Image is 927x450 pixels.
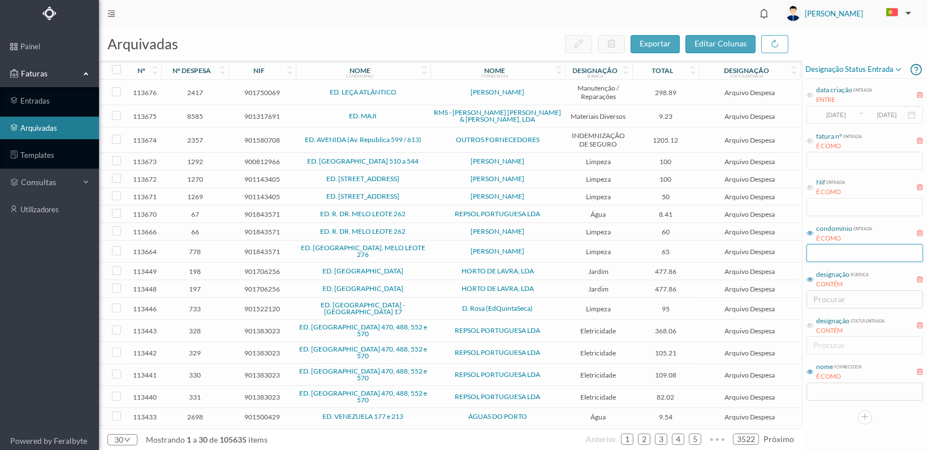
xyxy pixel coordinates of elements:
[164,371,226,379] span: 330
[639,431,650,448] a: 2
[568,327,630,335] span: Eletricidade
[850,316,885,324] div: status entrada
[42,6,57,20] img: Logo
[568,175,630,183] span: Limpeza
[349,112,377,120] a: ED. MAJI
[123,436,131,443] i: icon: down
[816,224,852,234] div: condomínio
[568,305,630,313] span: Limpeza
[635,327,697,335] span: 368.06
[231,349,293,357] span: 901383023
[231,88,293,97] span: 901750069
[131,228,158,236] span: 113666
[173,66,211,75] div: nº despesa
[131,175,158,183] span: 113672
[164,393,226,401] span: 331
[764,430,794,448] li: Página Seguinte
[299,389,427,404] a: ED. [GEOGRAPHIC_DATA] 470, 488, 552 e 570
[462,267,534,275] a: HORTO DE LAVRA, LDA
[164,192,226,201] span: 1269
[164,157,226,166] span: 1292
[842,131,862,140] div: entrada
[816,234,872,243] div: É COMO
[322,412,403,421] a: ED. VENEZUELA 177 e 213
[734,431,758,448] a: 3522
[635,175,697,183] span: 100
[231,247,293,256] span: 901843571
[816,177,825,187] div: Nif
[350,66,370,75] div: nome
[131,112,158,121] span: 113675
[320,209,406,218] a: ED. R. DR. MELO LEOTE 262
[816,326,885,336] div: CONTÉM
[164,175,226,183] span: 1270
[434,108,561,123] a: RMS - [PERSON_NAME] [PERSON_NAME] & [PERSON_NAME], LDA
[833,362,862,370] div: fornecedor
[568,285,630,293] span: Jardim
[568,157,630,166] span: Limpeza
[164,88,226,97] span: 2417
[321,301,405,316] a: ED. [GEOGRAPHIC_DATA] - [GEOGRAPHIC_DATA] 17
[299,323,427,338] a: ED. [GEOGRAPHIC_DATA] 470, 488, 552 e 570
[724,66,769,75] div: designação
[733,434,759,445] li: 3522
[231,136,293,144] span: 901580708
[586,434,616,444] span: anterior
[185,435,193,444] span: 1
[702,175,797,183] span: Arquivo Despesa
[231,413,293,421] span: 901500429
[131,327,158,335] span: 113443
[757,6,771,21] i: icon: bell
[18,68,80,79] span: Faturas
[877,4,916,22] button: PT
[816,131,842,142] div: fatura nº
[462,284,534,293] a: HORTO DE LAVRA, LDA
[462,304,533,312] a: D. Rosa (EdQuintaSeca)
[131,285,158,293] span: 113448
[131,136,158,144] span: 113674
[231,305,293,313] span: 901522120
[131,305,158,313] span: 113446
[231,327,293,335] span: 901383023
[471,247,524,255] a: [PERSON_NAME]
[635,285,697,293] span: 477.86
[702,210,797,218] span: Arquivo Despesa
[852,224,872,232] div: entrada
[702,327,797,335] span: Arquivo Despesa
[193,435,197,444] span: a
[231,157,293,166] span: 900812966
[568,210,630,218] span: Água
[131,247,158,256] span: 113664
[672,431,684,448] a: 4
[164,285,226,293] span: 197
[131,349,158,357] span: 113442
[137,66,145,75] div: nº
[231,192,293,201] span: 901143405
[911,61,922,78] i: icon: question-circle-o
[568,247,630,256] span: Limpeza
[640,38,671,48] span: exportar
[702,192,797,201] span: Arquivo Despesa
[218,435,248,444] span: 105635
[164,267,226,276] span: 198
[568,413,630,421] span: Água
[164,327,226,335] span: 328
[107,35,178,52] span: arquivadas
[635,210,697,218] span: 8.41
[568,393,630,401] span: Eletricidade
[231,371,293,379] span: 901383023
[816,362,833,372] div: nome
[816,372,862,382] div: É COMO
[706,430,728,448] li: Avançar 5 Páginas
[702,305,797,313] span: Arquivo Despesa
[730,74,764,78] div: status entrada
[852,85,872,93] div: entrada
[631,35,680,53] button: exportar
[689,431,701,448] a: 5
[231,393,293,401] span: 901383023
[568,349,630,357] span: Eletricidade
[455,370,540,379] a: REPSOL PORTUGUESA LDA
[164,305,226,313] span: 733
[568,228,630,236] span: Limpeza
[568,131,630,148] span: INDEMNIZAÇÃO DE SEGURO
